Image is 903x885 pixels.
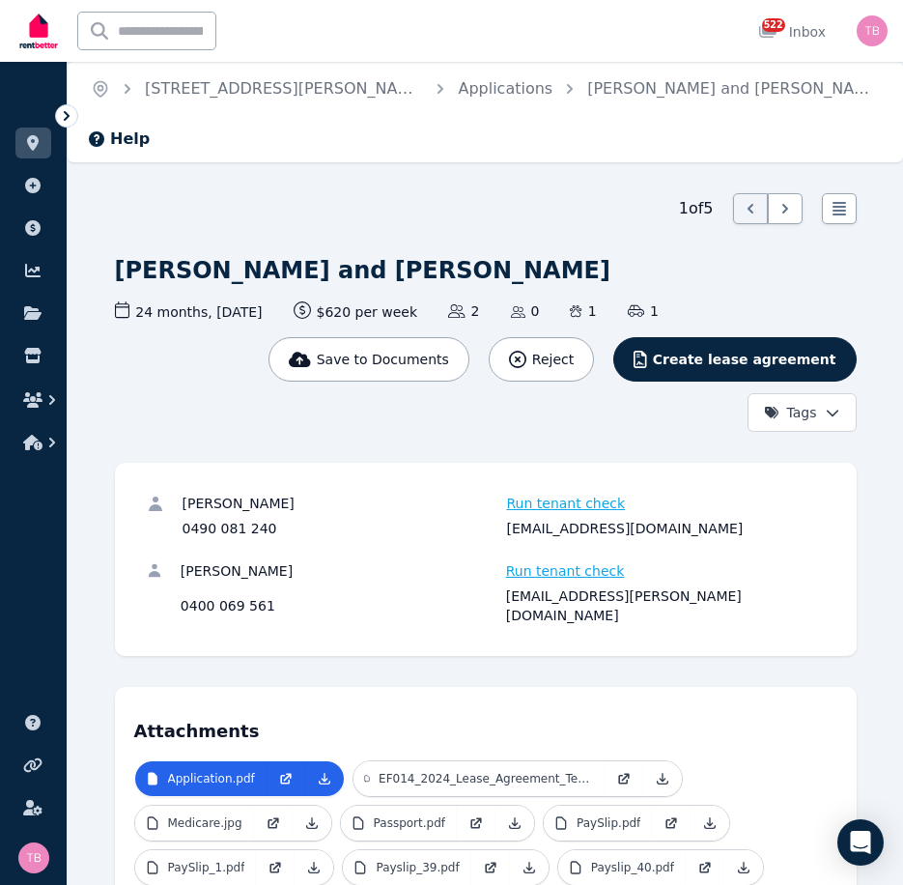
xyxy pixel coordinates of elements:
[762,18,785,32] span: 522
[294,301,418,322] span: $620 per week
[652,806,691,841] a: Open in new Tab
[507,519,826,538] div: [EMAIL_ADDRESS][DOMAIN_NAME]
[471,850,510,885] a: Open in new Tab
[653,350,836,369] span: Create lease agreement
[510,850,549,885] a: Download Attachment
[68,62,903,116] nav: Breadcrumb
[506,561,625,581] span: Run tenant check
[181,561,500,581] div: [PERSON_NAME]
[558,850,686,885] a: Payslip_40.pdf
[168,860,245,875] p: PaySlip_1.pdf
[343,850,470,885] a: Payslip_39.pdf
[135,850,257,885] a: PaySlip_1.pdf
[748,393,857,432] button: Tags
[145,79,427,98] a: [STREET_ADDRESS][PERSON_NAME]
[168,771,255,786] p: Application.pdf
[507,494,626,513] span: Run tenant check
[544,806,652,841] a: PaySlip.pdf
[168,815,242,831] p: Medicare.jpg
[353,761,605,796] a: EF014_2024_Lease_Agreement_Template_Lachlan_Stevens_Mia_Mc.pdf
[448,301,479,321] span: 2
[374,815,445,831] p: Passport.pdf
[135,761,267,796] a: Application.pdf
[724,850,763,885] a: Download Attachment
[532,350,574,369] span: Reject
[495,806,534,841] a: Download Attachment
[115,301,263,322] span: 24 months , [DATE]
[764,403,817,422] span: Tags
[376,860,459,875] p: Payslip_39.pdf
[857,15,888,46] img: Tracy Barrett
[570,301,596,321] span: 1
[457,806,495,841] a: Open in new Tab
[679,197,714,220] span: 1 of 5
[489,337,594,382] button: Reject
[643,761,682,796] a: Download Attachment
[15,7,62,55] img: RentBetter
[506,586,826,625] div: [EMAIL_ADDRESS][PERSON_NAME][DOMAIN_NAME]
[305,761,344,796] a: Download Attachment
[686,850,724,885] a: Open in new Tab
[183,494,501,513] div: [PERSON_NAME]
[267,761,305,796] a: Open in new Tab
[511,301,540,321] span: 0
[613,337,856,382] button: Create lease agreement
[295,850,333,885] a: Download Attachment
[18,842,49,873] img: Tracy Barrett
[87,128,150,151] button: Help
[181,586,500,625] div: 0400 069 561
[691,806,729,841] a: Download Attachment
[341,806,457,841] a: Passport.pdf
[379,771,593,786] p: EF014_2024_Lease_Agreement_Template_Lachlan_Stevens_Mia_Mc.pdf
[591,860,674,875] p: Payslip_40.pdf
[458,79,552,98] a: Applications
[183,519,501,538] div: 0490 081 240
[317,350,449,369] span: Save to Documents
[605,761,643,796] a: Open in new Tab
[254,806,293,841] a: Open in new Tab
[758,22,826,42] div: Inbox
[135,806,254,841] a: Medicare.jpg
[268,337,469,382] button: Save to Documents
[134,706,837,745] h4: Attachments
[587,79,883,98] a: [PERSON_NAME] and [PERSON_NAME]
[577,815,640,831] p: PaySlip.pdf
[293,806,331,841] a: Download Attachment
[837,819,884,866] div: Open Intercom Messenger
[256,850,295,885] a: Open in new Tab
[628,301,659,321] span: 1
[115,255,610,286] h1: [PERSON_NAME] and [PERSON_NAME]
